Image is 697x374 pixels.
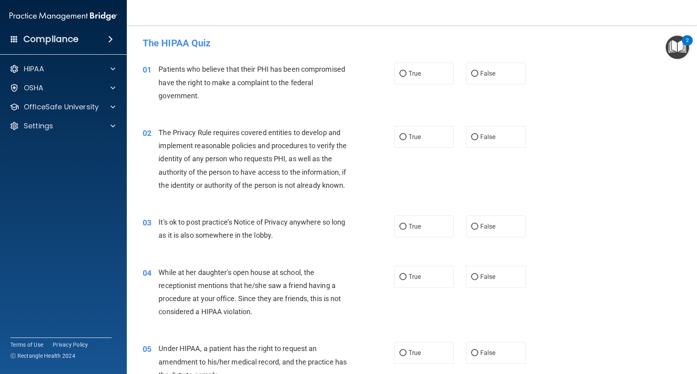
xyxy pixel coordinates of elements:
[399,134,407,140] input: True
[143,38,681,48] h4: The HIPAA Quiz
[399,274,407,280] input: True
[143,344,151,354] span: 05
[158,268,341,316] span: While at her daughter's open house at school, the receptionist mentions that he/she saw a friend ...
[143,218,151,227] span: 03
[471,350,478,356] input: False
[399,350,407,356] input: True
[158,65,345,99] span: Patients who believe that their PHI has been compromised have the right to make a complaint to th...
[471,134,478,140] input: False
[24,64,44,74] p: HIPAA
[24,121,53,131] p: Settings
[409,223,421,230] span: True
[53,341,88,349] a: Privacy Policy
[666,36,689,59] button: Open Resource Center, 2 new notifications
[471,274,478,280] input: False
[480,223,496,230] span: False
[143,128,151,138] span: 02
[480,273,496,280] span: False
[471,71,478,77] input: False
[24,83,44,93] p: OSHA
[409,70,421,77] span: True
[10,341,43,349] a: Terms of Use
[10,64,115,74] a: HIPAA
[143,65,151,74] span: 01
[399,224,407,230] input: True
[10,83,115,93] a: OSHA
[399,71,407,77] input: True
[409,349,421,357] span: True
[686,40,689,51] div: 2
[480,349,496,357] span: False
[480,70,496,77] span: False
[10,8,117,24] img: PMB logo
[158,218,345,239] span: It's ok to post practice’s Notice of Privacy anywhere so long as it is also somewhere in the lobby.
[471,224,478,230] input: False
[23,34,78,45] h4: Compliance
[158,128,347,189] span: The Privacy Rule requires covered entities to develop and implement reasonable policies and proce...
[24,102,99,112] p: OfficeSafe University
[409,273,421,280] span: True
[409,133,421,141] span: True
[480,133,496,141] span: False
[10,352,75,360] span: Ⓒ Rectangle Health 2024
[10,121,115,131] a: Settings
[10,102,115,112] a: OfficeSafe University
[143,268,151,278] span: 04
